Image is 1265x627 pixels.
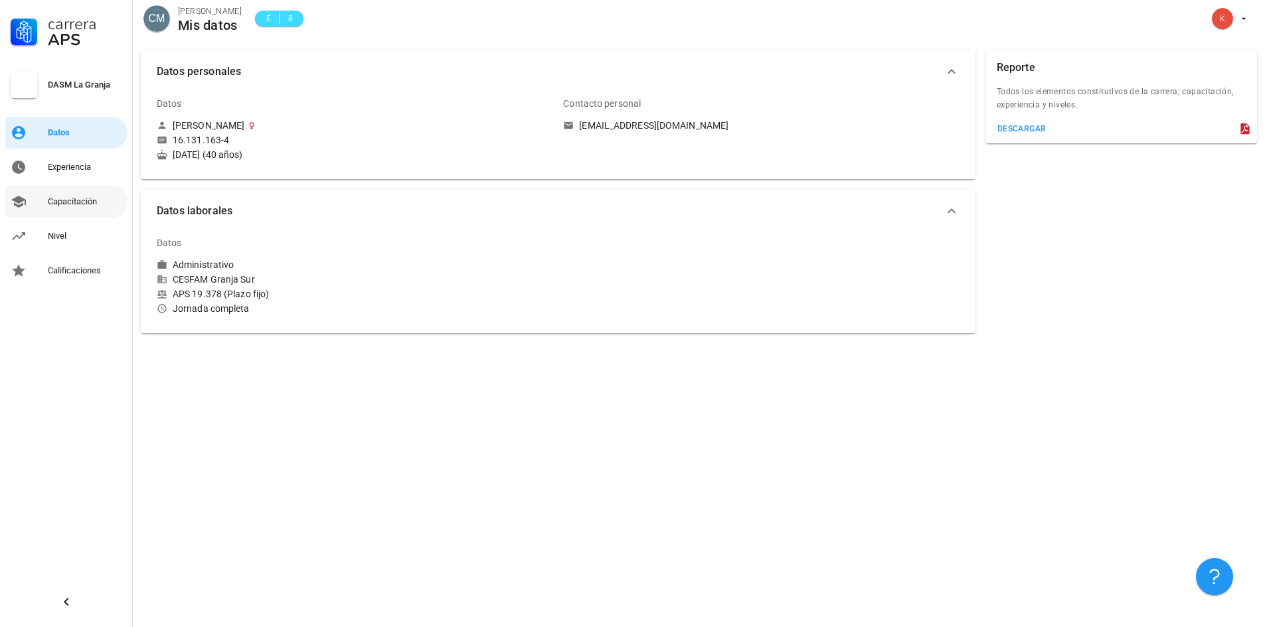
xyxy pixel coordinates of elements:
div: Experiencia [48,162,122,173]
div: [PERSON_NAME] [178,5,242,18]
div: descargar [997,124,1047,133]
a: Calificaciones [5,255,127,287]
a: Nivel [5,220,127,252]
div: Datos [157,88,182,119]
div: Reporte [997,50,1035,85]
div: Mis datos [178,18,242,33]
a: Datos [5,117,127,149]
div: Contacto personal [563,88,641,119]
div: avatar [143,5,170,32]
a: Experiencia [5,151,127,183]
button: descargar [991,119,1052,138]
div: APS [48,32,122,48]
a: Capacitación [5,186,127,218]
div: Todos los elementos constitutivos de la carrera; capacitación, experiencia y niveles. [986,85,1257,119]
div: [DATE] (40 años) [157,149,552,161]
span: 8 [285,12,295,25]
div: [PERSON_NAME] [173,119,244,131]
button: Datos laborales [141,190,975,232]
div: CESFAM Granja Sur [157,273,552,285]
button: Datos personales [141,50,975,93]
span: Datos personales [157,62,944,81]
div: avatar [1212,8,1233,29]
div: Calificaciones [48,265,122,276]
div: Carrera [48,16,122,32]
div: Datos [48,127,122,138]
div: APS 19.378 (Plazo fijo) [157,288,552,300]
div: Datos [157,227,182,259]
div: 16.131.163-4 [173,134,229,146]
span: Datos laborales [157,202,944,220]
a: [EMAIL_ADDRESS][DOMAIN_NAME] [563,119,959,131]
span: E [263,12,274,25]
div: Nivel [48,231,122,242]
div: [EMAIL_ADDRESS][DOMAIN_NAME] [579,119,728,131]
div: Administrativo [173,259,234,271]
div: Capacitación [48,196,122,207]
div: DASM La Granja [48,80,122,90]
div: Jornada completa [157,303,552,314]
span: CM [149,5,165,32]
